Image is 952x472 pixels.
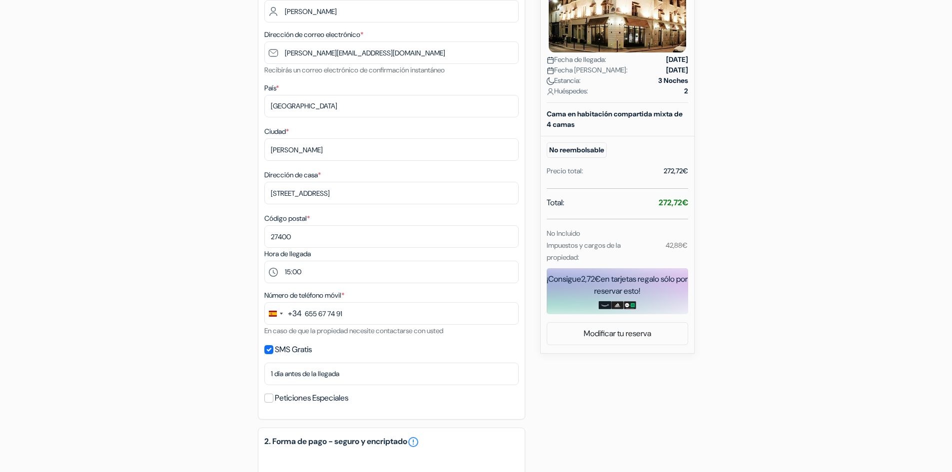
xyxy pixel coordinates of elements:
img: amazon-card-no-text.png [599,301,611,309]
strong: [DATE] [666,65,688,75]
b: Cama en habitación compartida mixta de 4 camas [547,109,683,129]
small: Recibirás un correo electrónico de confirmación instantáneo [264,65,445,74]
label: Hora de llegada [264,249,311,259]
small: No Incluido [547,229,580,238]
small: No reembolsable [547,142,607,158]
img: calendar.svg [547,56,554,64]
small: Impuestos y cargos de la propiedad: [547,241,621,262]
span: Estancia: [547,75,581,86]
h5: 2. Forma de pago - seguro y encriptado [264,436,519,448]
img: user_icon.svg [547,88,554,95]
strong: 2 [684,86,688,96]
input: 612 34 56 78 [264,302,519,325]
span: Fecha [PERSON_NAME]: [547,65,628,75]
label: País [264,83,279,93]
span: Total: [547,197,564,209]
strong: [DATE] [666,54,688,65]
a: Modificar tu reserva [547,324,688,343]
button: Change country, selected Spain (+34) [265,303,302,324]
a: error_outline [407,436,419,448]
div: +34 [288,308,302,320]
span: Huéspedes: [547,86,588,96]
label: Dirección de correo electrónico [264,29,363,40]
small: En caso de que la propiedad necesite contactarse con usted [264,326,443,335]
label: Dirección de casa [264,170,321,180]
div: ¡Consigue en tarjetas regalo sólo por reservar esto! [547,273,688,297]
small: 42,88€ [666,241,688,250]
input: Introduzca la dirección de correo electrónico [264,41,519,64]
img: adidas-card.png [611,301,624,309]
label: Número de teléfono móvil [264,290,344,301]
label: SMS Gratis [275,343,312,357]
span: 2,72€ [581,274,601,284]
strong: 272,72€ [659,197,688,208]
label: Ciudad [264,126,289,137]
label: Peticiones Especiales [275,391,348,405]
img: uber-uber-eats-card.png [624,301,636,309]
div: 272,72€ [664,166,688,176]
strong: 3 Noches [658,75,688,86]
img: calendar.svg [547,67,554,74]
label: Código postal [264,213,310,224]
span: Fecha de llegada: [547,54,606,65]
div: Precio total: [547,166,583,176]
img: moon.svg [547,77,554,85]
